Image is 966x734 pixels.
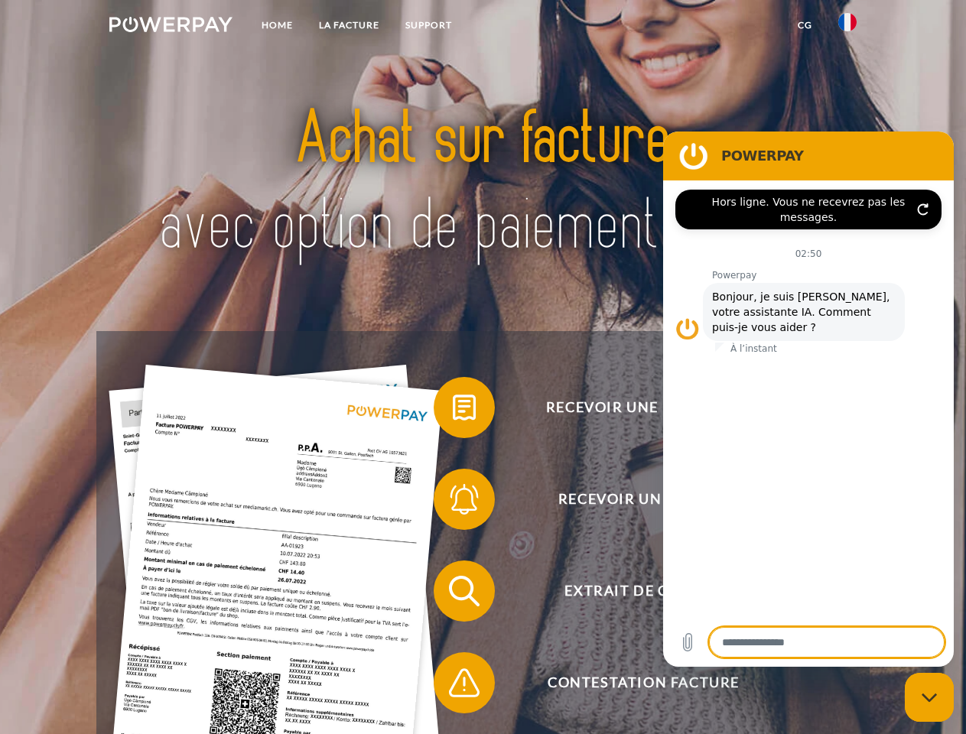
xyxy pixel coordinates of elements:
[445,572,483,610] img: qb_search.svg
[434,469,831,530] button: Recevoir un rappel?
[456,560,831,622] span: Extrait de compte
[109,17,233,32] img: logo-powerpay-white.svg
[392,11,465,39] a: Support
[146,73,820,293] img: title-powerpay_fr.svg
[434,377,831,438] button: Recevoir une facture ?
[434,652,831,713] button: Contestation Facture
[905,673,954,722] iframe: Bouton de lancement de la fenêtre de messagerie, conversation en cours
[306,11,392,39] a: LA FACTURE
[249,11,306,39] a: Home
[445,388,483,427] img: qb_bill.svg
[456,377,831,438] span: Recevoir une facture ?
[445,664,483,702] img: qb_warning.svg
[445,480,483,518] img: qb_bell.svg
[663,132,954,667] iframe: Fenêtre de messagerie
[838,13,857,31] img: fr
[434,560,831,622] button: Extrait de compte
[456,652,831,713] span: Contestation Facture
[785,11,825,39] a: CG
[456,469,831,530] span: Recevoir un rappel?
